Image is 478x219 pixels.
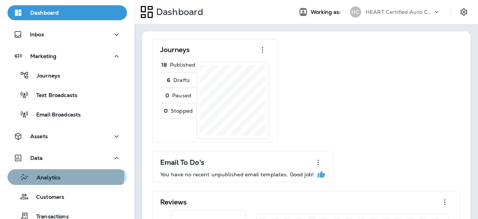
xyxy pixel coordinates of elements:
[366,9,433,15] p: HEART Certified Auto Care
[29,112,81,119] p: Email Broadcasts
[29,92,77,99] p: Text Broadcasts
[7,49,127,64] button: Marketing
[161,62,167,68] p: 18
[7,129,127,144] button: Assets
[160,171,314,177] p: You have no recent unpublished email templates. Good job!
[30,31,44,37] p: Inbox
[173,77,190,83] p: Drafts
[350,6,361,18] div: HC
[29,73,60,80] p: Journeys
[172,92,191,98] p: Paused
[7,87,127,103] button: Text Broadcasts
[311,9,342,15] span: Working as:
[457,5,471,19] button: Settings
[170,62,195,68] p: Published
[153,6,203,18] p: Dashboard
[7,169,127,185] button: Analytics
[160,46,190,54] p: Journeys
[164,108,168,114] p: 0
[30,155,43,161] p: Data
[30,53,56,59] p: Marketing
[30,133,48,139] p: Assets
[167,77,170,83] p: 6
[30,10,59,16] p: Dashboard
[7,5,127,20] button: Dashboard
[165,92,169,98] p: 0
[29,194,64,201] p: Customers
[29,174,60,182] p: Analytics
[160,198,187,206] p: Reviews
[7,67,127,83] button: Journeys
[7,27,127,42] button: Inbox
[7,106,127,122] button: Email Broadcasts
[171,108,193,114] p: Stopped
[160,159,204,166] p: Email To Do's
[7,189,127,204] button: Customers
[7,150,127,165] button: Data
